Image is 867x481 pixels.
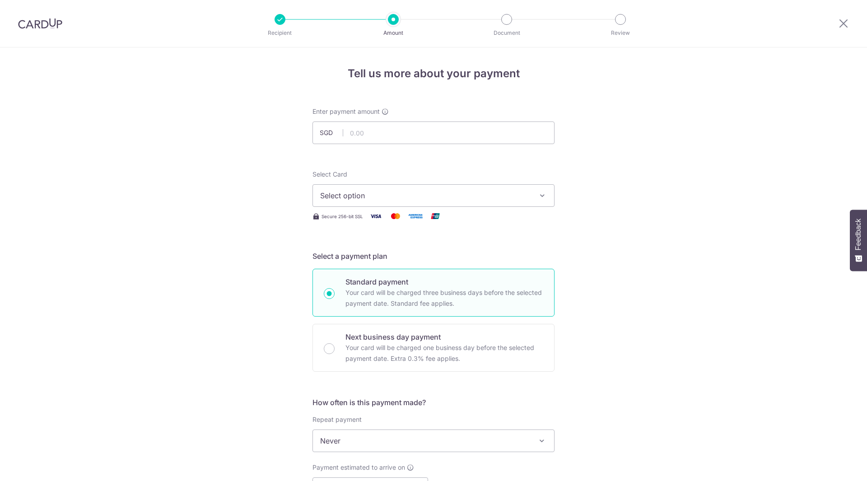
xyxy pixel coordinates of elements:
p: Document [473,28,540,37]
img: CardUp [18,18,62,29]
span: SGD [320,128,343,137]
h4: Tell us more about your payment [312,65,555,82]
p: Next business day payment [345,332,543,342]
label: Repeat payment [312,415,362,424]
span: Never [312,430,555,452]
p: Standard payment [345,276,543,287]
span: Select option [320,190,531,201]
img: Union Pay [426,210,444,222]
span: Payment estimated to arrive on [312,463,405,472]
img: Visa [367,210,385,222]
button: Feedback - Show survey [850,210,867,271]
span: Feedback [854,219,862,250]
h5: Select a payment plan [312,251,555,262]
img: Mastercard [387,210,405,222]
p: Your card will be charged one business day before the selected payment date. Extra 0.3% fee applies. [345,342,543,364]
span: translation missing: en.payables.payment_networks.credit_card.summary.labels.select_card [312,170,347,178]
p: Amount [360,28,427,37]
p: Review [587,28,654,37]
iframe: Opens a widget where you can find more information [809,454,858,476]
img: American Express [406,210,424,222]
button: Select option [312,184,555,207]
span: Never [313,430,554,452]
h5: How often is this payment made? [312,397,555,408]
input: 0.00 [312,121,555,144]
span: Enter payment amount [312,107,380,116]
p: Recipient [247,28,313,37]
span: Secure 256-bit SSL [322,213,363,220]
p: Your card will be charged three business days before the selected payment date. Standard fee appl... [345,287,543,309]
